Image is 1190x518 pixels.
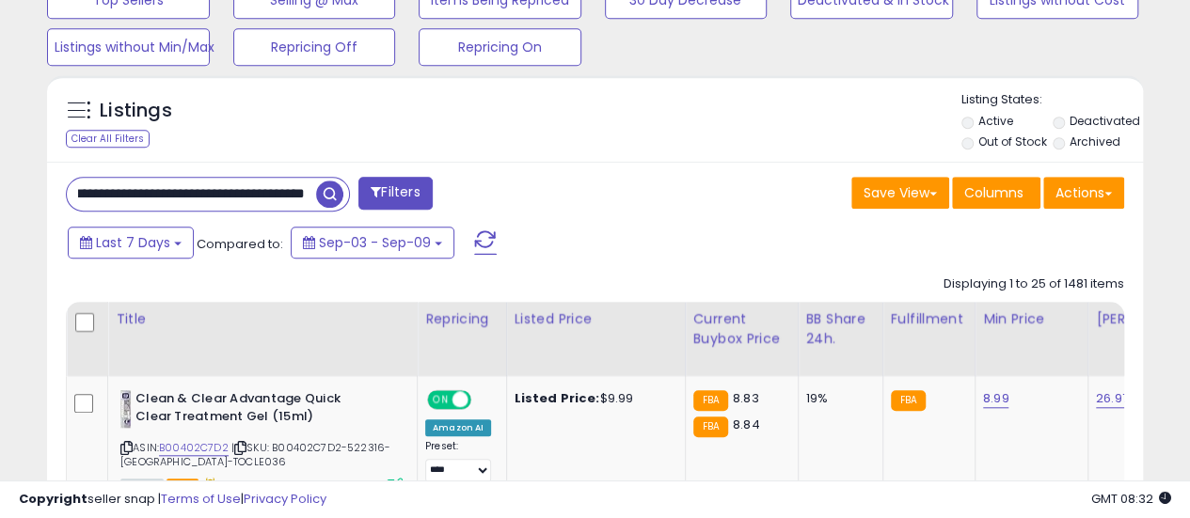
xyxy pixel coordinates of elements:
[120,390,403,492] div: ASIN:
[116,309,409,329] div: Title
[197,235,283,253] span: Compared to:
[733,416,760,433] span: 8.84
[983,309,1080,329] div: Min Price
[944,275,1124,293] div: Displaying 1 to 25 of 1481 items
[851,177,949,209] button: Save View
[964,183,1023,202] span: Columns
[733,389,759,407] span: 8.83
[161,490,241,508] a: Terms of Use
[693,309,790,349] div: Current Buybox Price
[1096,389,1129,408] a: 26.97
[1070,113,1140,129] label: Deactivated
[47,28,210,66] button: Listings without Min/Max
[977,133,1046,149] label: Out of Stock
[806,309,875,349] div: BB Share 24h.
[120,440,390,468] span: | SKU: B00402C7D2-522316-[GEOGRAPHIC_DATA]-TOCLE036
[515,309,677,329] div: Listed Price
[1091,490,1171,508] span: 2025-09-17 08:32 GMT
[100,98,172,124] h5: Listings
[68,227,194,259] button: Last 7 Days
[120,390,131,428] img: 31NRYtQS-HL._SL40_.jpg
[515,389,600,407] b: Listed Price:
[244,490,326,508] a: Privacy Policy
[806,390,868,407] div: 19%
[135,390,364,430] b: Clean & Clear Advantage Quick Clear Treatment Gel (15ml)
[961,91,1143,109] p: Listing States:
[891,390,926,411] small: FBA
[952,177,1040,209] button: Columns
[66,130,150,148] div: Clear All Filters
[419,28,581,66] button: Repricing On
[291,227,454,259] button: Sep-03 - Sep-09
[159,440,229,456] a: B00402C7D2
[1070,133,1120,149] label: Archived
[891,309,967,329] div: Fulfillment
[425,440,492,482] div: Preset:
[693,416,728,437] small: FBA
[19,490,87,508] strong: Copyright
[1043,177,1124,209] button: Actions
[515,390,671,407] div: $9.99
[425,419,491,436] div: Amazon AI
[977,113,1012,129] label: Active
[233,28,396,66] button: Repricing Off
[983,389,1009,408] a: 8.99
[693,390,728,411] small: FBA
[429,392,452,408] span: ON
[96,233,170,252] span: Last 7 Days
[358,177,432,210] button: Filters
[319,233,431,252] span: Sep-03 - Sep-09
[468,392,499,408] span: OFF
[19,491,326,509] div: seller snap | |
[425,309,499,329] div: Repricing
